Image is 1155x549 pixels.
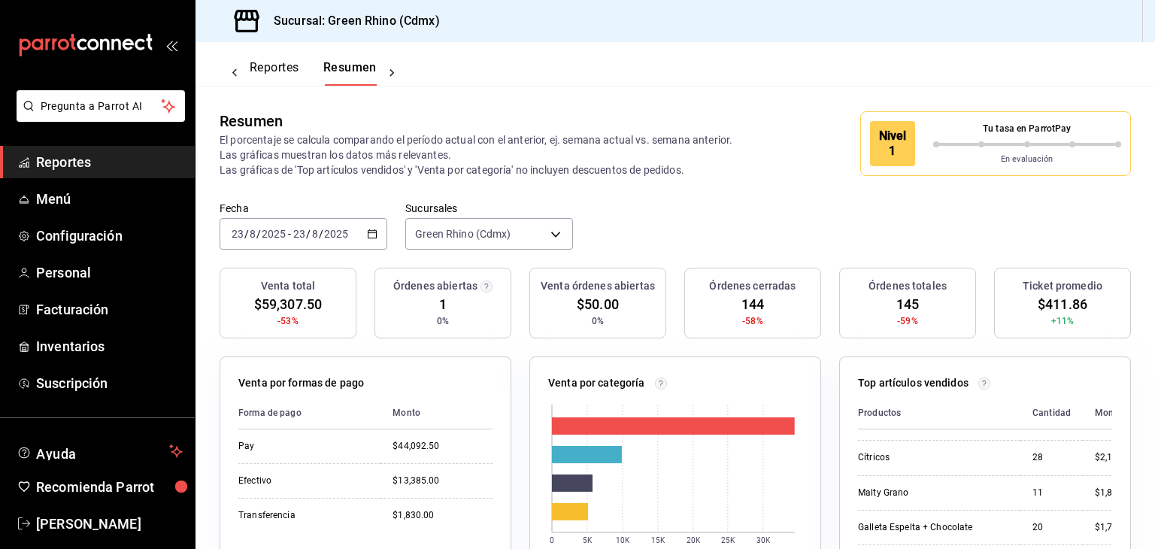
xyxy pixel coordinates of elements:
text: 0 [550,536,554,544]
div: Pay [238,440,368,453]
span: / [306,228,311,240]
div: $1,700.00 [1095,521,1136,534]
span: $59,307.50 [254,294,322,314]
span: +11% [1051,314,1075,328]
th: Forma de pago [238,397,380,429]
text: 10K [616,536,630,544]
text: 5K [583,536,593,544]
th: Productos [858,397,1020,429]
span: / [244,228,249,240]
span: Ayuda [36,442,163,460]
span: -59% [897,314,918,328]
span: Menú [36,189,183,209]
span: Facturación [36,299,183,320]
div: $2,100.00 [1095,451,1136,464]
span: 0% [437,314,449,328]
h3: Venta total [261,278,315,294]
span: Green Rhino (Cdmx) [415,226,511,241]
div: navigation tabs [250,60,377,86]
span: -53% [277,314,299,328]
span: Recomienda Parrot [36,477,183,497]
text: 25K [721,536,735,544]
button: Reportes [250,60,299,86]
div: Galleta Espelta + Chocolate [858,521,1008,534]
th: Monto [380,397,493,429]
span: $411.86 [1038,294,1087,314]
h3: Ticket promedio [1023,278,1102,294]
div: 20 [1032,521,1071,534]
div: Cítricos [858,451,1008,464]
text: 30K [756,536,771,544]
input: -- [311,228,319,240]
span: 0% [592,314,604,328]
span: / [256,228,261,240]
span: Inventarios [36,336,183,356]
span: / [319,228,323,240]
input: ---- [261,228,286,240]
h3: Órdenes cerradas [709,278,796,294]
span: 144 [741,294,764,314]
h3: Venta órdenes abiertas [541,278,655,294]
button: Pregunta a Parrot AI [17,90,185,122]
div: $1,815.00 [1095,487,1136,499]
text: 20K [687,536,701,544]
input: -- [293,228,306,240]
span: Reportes [36,152,183,172]
p: Venta por formas de pago [238,375,364,391]
h3: Órdenes totales [869,278,947,294]
p: Venta por categoría [548,375,645,391]
div: Malty Grano [858,487,1008,499]
p: En evaluación [933,153,1122,166]
div: 28 [1032,451,1071,464]
th: Cantidad [1020,397,1083,429]
label: Fecha [220,203,387,214]
input: ---- [323,228,349,240]
div: 11 [1032,487,1071,499]
th: Monto [1083,397,1136,429]
input: -- [249,228,256,240]
text: 15K [651,536,665,544]
span: [PERSON_NAME] [36,514,183,534]
span: 1 [439,294,447,314]
span: $50.00 [577,294,619,314]
p: Tu tasa en ParrotPay [933,122,1122,135]
h3: Órdenes abiertas [393,278,477,294]
div: Nivel 1 [870,121,915,166]
span: Configuración [36,226,183,246]
span: 145 [896,294,919,314]
div: $13,385.00 [393,475,493,487]
div: Efectivo [238,475,368,487]
span: Pregunta a Parrot AI [41,99,162,114]
span: -58% [742,314,763,328]
div: Resumen [220,110,283,132]
a: Pregunta a Parrot AI [11,109,185,125]
p: El porcentaje se calcula comparando el período actual con el anterior, ej. semana actual vs. sema... [220,132,751,177]
input: -- [231,228,244,240]
span: - [288,228,291,240]
button: Resumen [323,60,377,86]
div: $1,830.00 [393,509,493,522]
span: Suscripción [36,373,183,393]
button: open_drawer_menu [165,39,177,51]
p: Top artículos vendidos [858,375,969,391]
label: Sucursales [405,203,573,214]
h3: Sucursal: Green Rhino (Cdmx) [262,12,440,30]
div: $44,092.50 [393,440,493,453]
span: Personal [36,262,183,283]
div: Transferencia [238,509,368,522]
